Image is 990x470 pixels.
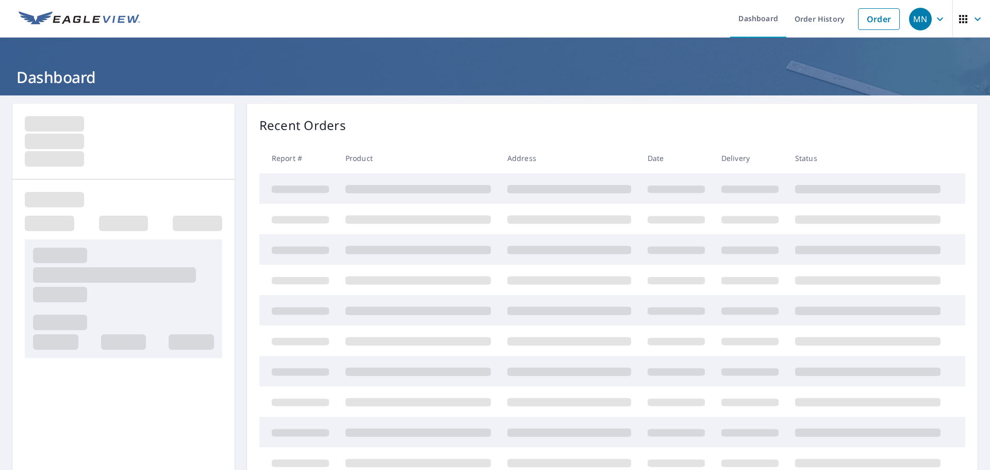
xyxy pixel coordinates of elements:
[12,67,978,88] h1: Dashboard
[639,143,713,173] th: Date
[909,8,932,30] div: MN
[858,8,900,30] a: Order
[19,11,140,27] img: EV Logo
[259,116,346,135] p: Recent Orders
[787,143,949,173] th: Status
[713,143,787,173] th: Delivery
[337,143,499,173] th: Product
[259,143,337,173] th: Report #
[499,143,639,173] th: Address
